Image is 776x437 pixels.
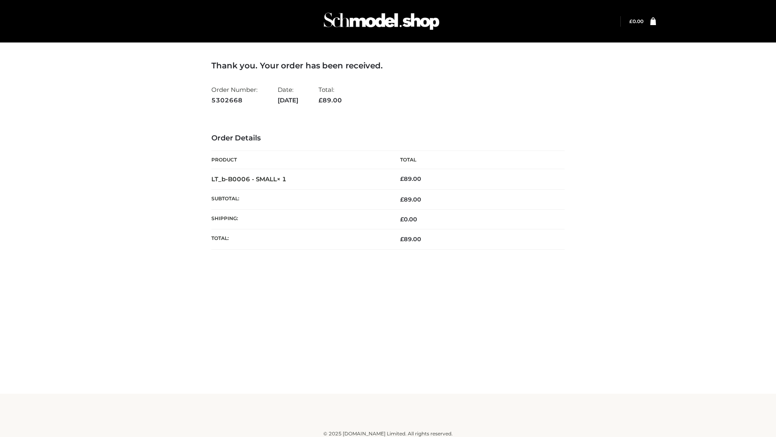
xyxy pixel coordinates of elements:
span: 89.00 [400,196,421,203]
span: £ [318,96,323,104]
a: £0.00 [629,18,643,24]
img: Schmodel Admin 964 [321,5,442,37]
span: 89.00 [400,235,421,243]
h3: Thank you. Your order has been received. [211,61,565,70]
span: £ [400,196,404,203]
th: Total: [211,229,388,249]
th: Total [388,151,565,169]
span: £ [400,175,404,182]
li: Order Number: [211,83,257,107]
span: £ [629,18,633,24]
li: Date: [278,83,298,107]
li: Total: [318,83,342,107]
h3: Order Details [211,134,565,143]
bdi: 0.00 [629,18,643,24]
span: £ [400,216,404,223]
strong: LT_b-B0006 - SMALL [211,175,287,183]
bdi: 89.00 [400,175,421,182]
strong: 5302668 [211,95,257,106]
th: Subtotal: [211,189,388,209]
th: Shipping: [211,210,388,229]
span: 89.00 [318,96,342,104]
span: £ [400,235,404,243]
strong: [DATE] [278,95,298,106]
bdi: 0.00 [400,216,417,223]
th: Product [211,151,388,169]
strong: × 1 [277,175,287,183]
